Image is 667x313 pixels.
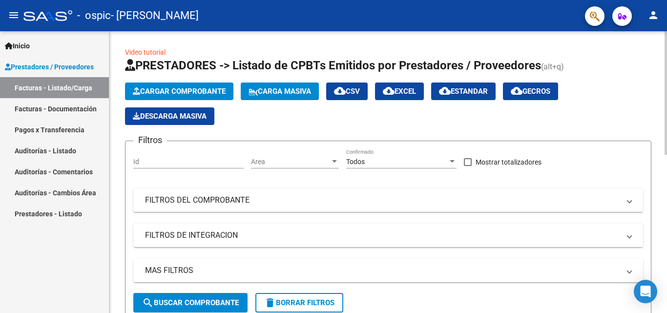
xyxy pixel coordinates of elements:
span: - [PERSON_NAME] [111,5,199,26]
span: Cargar Comprobante [133,87,226,96]
span: Gecros [511,87,550,96]
mat-expansion-panel-header: FILTROS DEL COMPROBANTE [133,188,643,212]
span: EXCEL [383,87,416,96]
mat-panel-title: FILTROS DEL COMPROBANTE [145,195,620,206]
button: Buscar Comprobante [133,293,248,313]
mat-icon: cloud_download [383,85,395,97]
span: Area [251,158,330,166]
span: Mostrar totalizadores [476,156,542,168]
button: Carga Masiva [241,83,319,100]
button: Borrar Filtros [255,293,343,313]
span: Estandar [439,87,488,96]
div: Open Intercom Messenger [634,280,657,303]
mat-icon: cloud_download [511,85,522,97]
span: Descarga Masiva [133,112,207,121]
button: Gecros [503,83,558,100]
button: Descarga Masiva [125,107,214,125]
app-download-masive: Descarga masiva de comprobantes (adjuntos) [125,107,214,125]
span: CSV [334,87,360,96]
mat-expansion-panel-header: FILTROS DE INTEGRACION [133,224,643,247]
span: Inicio [5,41,30,51]
mat-icon: cloud_download [334,85,346,97]
span: Carga Masiva [249,87,311,96]
span: Borrar Filtros [264,298,334,307]
mat-expansion-panel-header: MAS FILTROS [133,259,643,282]
mat-panel-title: MAS FILTROS [145,265,620,276]
button: Cargar Comprobante [125,83,233,100]
mat-icon: cloud_download [439,85,451,97]
button: Estandar [431,83,496,100]
button: CSV [326,83,368,100]
button: EXCEL [375,83,424,100]
span: Buscar Comprobante [142,298,239,307]
span: (alt+q) [541,62,564,71]
span: PRESTADORES -> Listado de CPBTs Emitidos por Prestadores / Proveedores [125,59,541,72]
span: Todos [346,158,365,166]
span: - ospic [77,5,111,26]
mat-panel-title: FILTROS DE INTEGRACION [145,230,620,241]
mat-icon: delete [264,297,276,309]
mat-icon: person [647,9,659,21]
mat-icon: search [142,297,154,309]
span: Prestadores / Proveedores [5,62,94,72]
h3: Filtros [133,133,167,147]
a: Video tutorial [125,48,166,56]
mat-icon: menu [8,9,20,21]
